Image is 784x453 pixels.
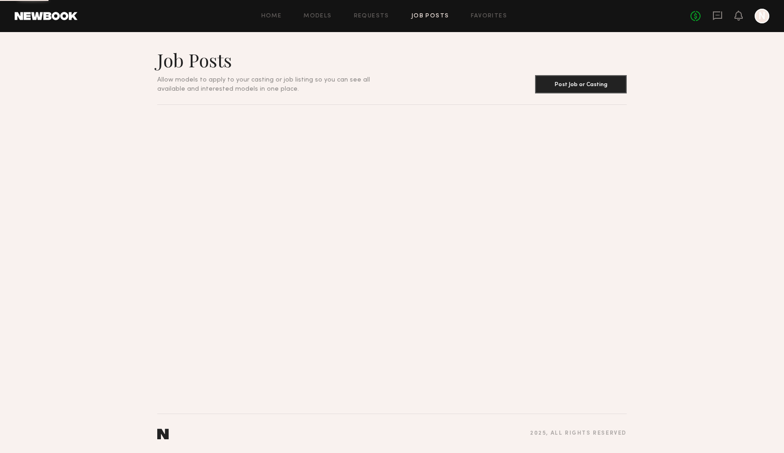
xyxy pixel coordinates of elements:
[471,13,507,19] a: Favorites
[261,13,282,19] a: Home
[411,13,449,19] a: Job Posts
[354,13,389,19] a: Requests
[304,13,331,19] a: Models
[157,77,370,92] span: Allow models to apply to your casting or job listing so you can see all available and interested ...
[535,75,627,93] button: Post Job or Casting
[157,49,392,71] h1: Job Posts
[530,431,627,437] div: 2025 , all rights reserved
[755,9,769,23] a: N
